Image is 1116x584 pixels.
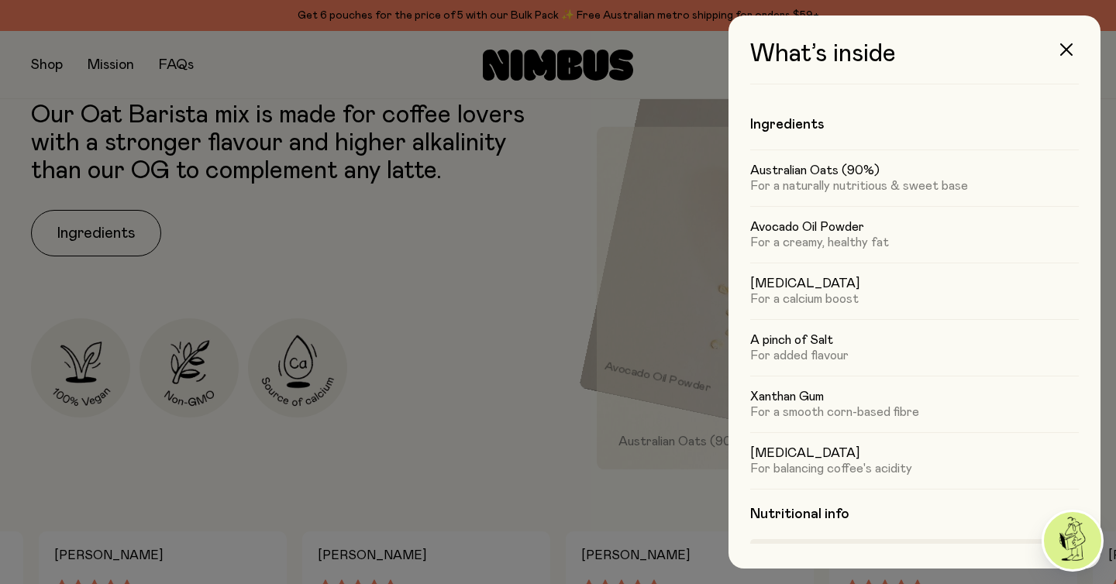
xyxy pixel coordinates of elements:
[750,332,1079,348] h5: A pinch of Salt
[750,115,1079,134] h4: Ingredients
[750,389,1079,404] h5: Xanthan Gum
[750,40,1079,84] h3: What’s inside
[750,404,1079,420] p: For a smooth corn-based fibre
[750,445,1079,461] h5: [MEDICAL_DATA]
[750,178,1079,194] p: For a naturally nutritious & sweet base
[750,291,1079,307] p: For a calcium boost
[750,348,1079,363] p: For added flavour
[750,163,1079,178] h5: Australian Oats (90%)
[750,219,1079,235] h5: Avocado Oil Powder
[750,276,1079,291] h5: [MEDICAL_DATA]
[1044,512,1101,569] img: agent
[750,235,1079,250] p: For a creamy, healthy fat
[750,461,1079,476] p: For balancing coffee's acidity
[750,505,1079,524] h4: Nutritional info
